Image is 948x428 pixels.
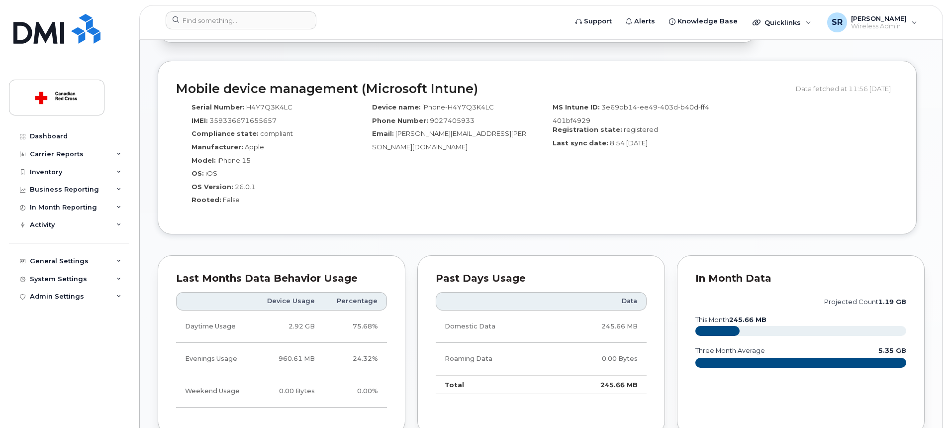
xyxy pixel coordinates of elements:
td: 0.00 Bytes [553,343,647,375]
span: Quicklinks [764,18,801,26]
td: 245.66 MB [553,311,647,343]
div: Past Days Usage [436,274,647,284]
span: H4Y7Q3K4LC [246,103,292,111]
label: Phone Number: [372,116,428,125]
span: Apple [245,143,264,151]
label: Manufacturer: [191,142,243,152]
a: Support [569,11,619,31]
input: Find something... [166,11,316,29]
span: [PERSON_NAME][EMAIL_ADDRESS][PERSON_NAME][DOMAIN_NAME] [372,129,526,151]
div: Quicklinks [746,12,818,32]
td: Evenings Usage [176,343,254,375]
text: this month [695,316,766,323]
div: Data fetched at 11:56 [DATE] [796,79,898,98]
div: Last Months Data Behavior Usage [176,274,387,284]
label: OS: [191,169,204,178]
td: 960.61 MB [254,343,324,375]
span: iOS [205,169,217,177]
span: iPhone 15 [217,156,251,164]
span: registered [624,125,658,133]
span: compliant [260,129,293,137]
h2: Mobile device management (Microsoft Intune) [176,82,788,96]
label: MS Intune ID: [553,103,600,112]
label: Registration state: [553,125,622,134]
span: 9027405933 [430,116,474,124]
label: Rooted: [191,195,221,205]
td: Total [436,375,553,394]
text: 5.35 GB [878,347,906,354]
text: three month average [695,347,765,354]
td: 0.00% [324,375,387,408]
label: Serial Number: [191,103,245,112]
td: 2.92 GB [254,311,324,343]
div: In Month Data [695,274,906,284]
span: False [223,196,240,204]
span: 359336671655657 [209,116,277,124]
label: Last sync date: [553,138,608,148]
a: Knowledge Base [662,11,745,31]
span: Support [584,16,612,26]
td: Weekend Usage [176,375,254,408]
span: Wireless Admin [851,22,907,30]
span: 3e69bb14-ee49-403d-b40d-ff4401bf4929 [553,103,709,124]
tr: Weekdays from 6:00pm to 8:00am [176,343,387,375]
th: Data [553,292,647,310]
label: Model: [191,156,216,165]
td: Daytime Usage [176,311,254,343]
span: [PERSON_NAME] [851,14,907,22]
span: SR [832,16,843,28]
tspan: 1.19 GB [878,298,906,306]
td: 24.32% [324,343,387,375]
td: 245.66 MB [553,375,647,394]
span: Alerts [634,16,655,26]
label: IMEI: [191,116,208,125]
label: Device name: [372,103,421,112]
label: OS Version: [191,182,233,192]
text: projected count [824,298,906,306]
label: Compliance state: [191,129,259,138]
span: 8:54 [DATE] [610,139,648,147]
th: Percentage [324,292,387,310]
td: 75.68% [324,311,387,343]
label: Email: [372,129,394,138]
span: iPhone-H4Y7Q3K4LC [422,103,494,111]
span: 26.0.1 [235,183,256,191]
div: Shaun Rockett [820,12,924,32]
span: Knowledge Base [677,16,738,26]
a: Alerts [619,11,662,31]
td: 0.00 Bytes [254,375,324,408]
td: Roaming Data [436,343,553,375]
td: Domestic Data [436,311,553,343]
tspan: 245.66 MB [729,316,766,323]
tr: Friday from 6:00pm to Monday 8:00am [176,375,387,408]
th: Device Usage [254,292,324,310]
